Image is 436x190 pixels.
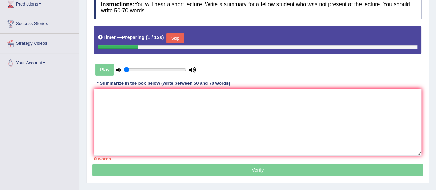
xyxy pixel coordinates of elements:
[122,34,144,40] b: Preparing
[98,35,164,40] h5: Timer —
[0,34,79,51] a: Strategy Videos
[146,34,148,40] b: (
[0,53,79,71] a: Your Account
[166,33,184,43] button: Skip
[148,34,162,40] b: 1 / 12s
[162,34,164,40] b: )
[94,80,233,87] div: * Summarize in the box below (write between 50 and 70 words)
[0,14,79,31] a: Success Stories
[94,156,421,162] div: 0 words
[101,1,134,7] b: Instructions:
